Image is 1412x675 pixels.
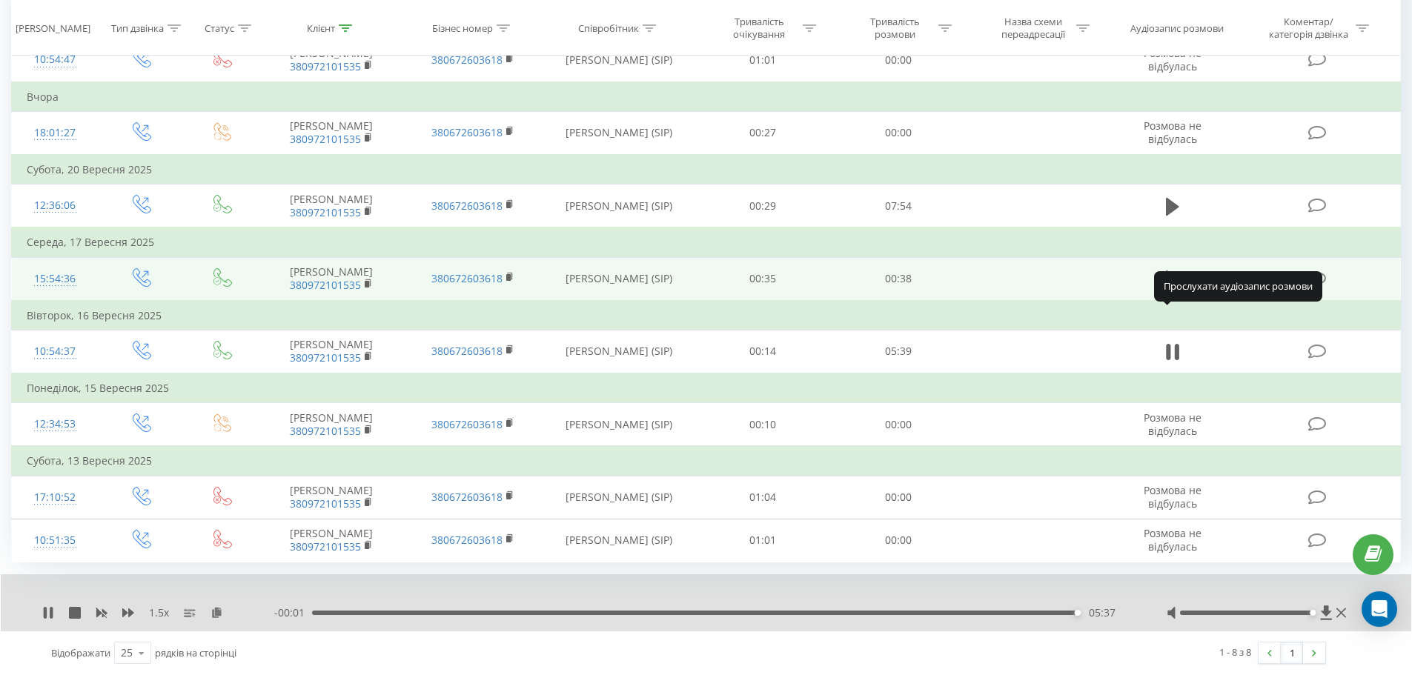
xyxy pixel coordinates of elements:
div: 10:51:35 [27,526,84,555]
td: 00:00 [831,39,967,82]
span: рядків на сторінці [155,646,236,659]
td: 00:14 [695,330,831,373]
div: Бізнес номер [432,21,493,34]
a: 380972101535 [290,205,361,219]
span: 05:37 [1089,605,1116,620]
div: 12:34:53 [27,410,84,439]
div: 12:36:06 [27,191,84,220]
div: 17:10:52 [27,483,84,512]
div: 10:54:47 [27,45,84,74]
span: Розмова не відбулась [1144,526,1201,553]
a: 380672603618 [431,417,503,431]
a: 380672603618 [431,125,503,139]
td: 00:00 [831,519,967,562]
td: [PERSON_NAME] [261,39,402,82]
div: 18:01:27 [27,119,84,147]
a: 380672603618 [431,533,503,547]
a: 380672603618 [431,490,503,504]
div: Назва схеми переадресації [993,16,1073,41]
div: Accessibility label [1075,610,1081,616]
td: [PERSON_NAME] (SIP) [543,403,695,447]
td: Середа, 17 Вересня 2025 [12,227,1401,257]
div: Статус [205,21,234,34]
span: Відображати [51,646,110,659]
td: [PERSON_NAME] (SIP) [543,111,695,155]
td: Субота, 20 Вересня 2025 [12,155,1401,184]
td: [PERSON_NAME] [261,111,402,155]
td: 00:00 [831,403,967,447]
div: Коментар/категорія дзвінка [1265,16,1352,41]
td: 00:35 [695,257,831,301]
div: Тривалість розмови [855,16,935,41]
a: 380972101535 [290,132,361,146]
span: Розмова не відбулась [1144,483,1201,511]
a: 380972101535 [290,59,361,73]
div: Тип дзвінка [111,21,164,34]
span: - 00:01 [274,605,312,620]
span: Розмова не відбулась [1144,410,1201,438]
td: [PERSON_NAME] (SIP) [543,257,695,301]
td: 00:29 [695,184,831,228]
td: Вчора [12,82,1401,112]
div: 1 - 8 з 8 [1219,645,1251,659]
td: [PERSON_NAME] [261,330,402,373]
div: Accessibility label [1310,610,1316,616]
td: [PERSON_NAME] (SIP) [543,476,695,519]
td: 00:10 [695,403,831,447]
td: [PERSON_NAME] [261,476,402,519]
div: 15:54:36 [27,265,84,293]
td: [PERSON_NAME] [261,257,402,301]
a: 380972101535 [290,424,361,438]
a: 380972101535 [290,350,361,365]
a: 380672603618 [431,199,503,213]
td: [PERSON_NAME] [261,184,402,228]
div: Open Intercom Messenger [1362,591,1397,627]
td: 01:01 [695,39,831,82]
div: Клієнт [307,21,335,34]
div: 10:54:37 [27,337,84,366]
td: [PERSON_NAME] (SIP) [543,519,695,562]
td: [PERSON_NAME] (SIP) [543,39,695,82]
span: Розмова не відбулась [1144,119,1201,146]
a: 380972101535 [290,539,361,553]
td: 01:04 [695,476,831,519]
td: 05:39 [831,330,967,373]
td: 01:01 [695,519,831,562]
a: 380672603618 [431,53,503,67]
td: Вівторок, 16 Вересня 2025 [12,301,1401,330]
td: 00:00 [831,111,967,155]
div: Тривалість очікування [720,16,799,41]
a: 380972101535 [290,496,361,511]
span: 1.5 x [149,605,169,620]
div: 25 [121,645,133,660]
div: Співробітник [578,21,639,34]
td: [PERSON_NAME] [261,403,402,447]
div: [PERSON_NAME] [16,21,90,34]
a: 380672603618 [431,271,503,285]
a: 1 [1281,642,1303,663]
div: Прослухати аудіозапис розмови [1154,271,1322,301]
td: 00:27 [695,111,831,155]
div: Аудіозапис розмови [1130,21,1224,34]
td: 00:00 [831,476,967,519]
td: 00:38 [831,257,967,301]
td: Субота, 13 Вересня 2025 [12,446,1401,476]
td: [PERSON_NAME] (SIP) [543,184,695,228]
a: 380972101535 [290,278,361,292]
span: Розмова не відбулась [1144,46,1201,73]
a: 380672603618 [431,344,503,358]
td: [PERSON_NAME] [261,519,402,562]
td: Понеділок, 15 Вересня 2025 [12,373,1401,403]
td: [PERSON_NAME] (SIP) [543,330,695,373]
td: 07:54 [831,184,967,228]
